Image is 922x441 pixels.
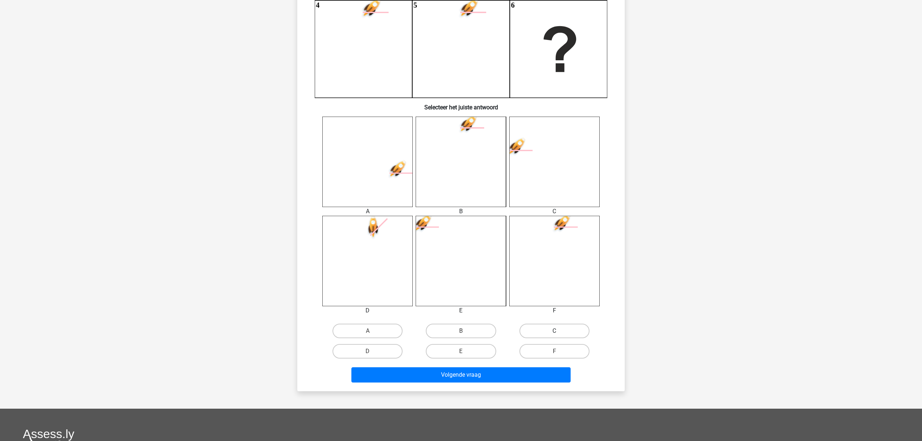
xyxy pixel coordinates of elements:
div: F [504,306,605,315]
h6: Selecteer het juiste antwoord [309,98,613,111]
label: E [426,344,496,359]
label: D [333,344,403,359]
div: E [410,306,511,315]
button: Volgende vraag [351,367,571,383]
div: D [317,306,418,315]
div: A [317,207,418,216]
label: A [333,324,403,338]
text: 5 [413,1,417,9]
div: C [504,207,605,216]
label: C [519,324,589,338]
label: F [519,344,589,359]
text: 4 [316,1,319,9]
text: 6 [511,1,515,9]
div: B [410,207,511,216]
label: B [426,324,496,338]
